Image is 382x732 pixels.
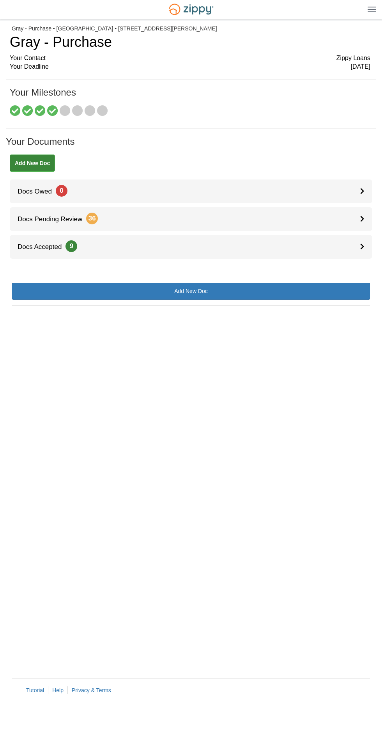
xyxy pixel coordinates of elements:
[56,185,67,197] span: 0
[12,283,370,300] a: Add New Doc
[368,6,376,12] img: Mobile Dropdown Menu
[10,243,77,251] span: Docs Accepted
[65,240,77,252] span: 9
[10,207,372,231] a: Docs Pending Review36
[10,155,55,172] a: Add New Doc
[52,687,64,693] a: Help
[12,25,370,32] div: Gray - Purchase • [GEOGRAPHIC_DATA] • [STREET_ADDRESS][PERSON_NAME]
[351,62,370,71] span: [DATE]
[10,54,370,63] div: Your Contact
[26,687,44,693] a: Tutorial
[10,87,370,105] h1: Your Milestones
[10,179,372,203] a: Docs Owed0
[72,687,111,693] a: Privacy & Terms
[10,215,98,223] span: Docs Pending Review
[336,54,370,63] span: Zippy Loans
[10,188,67,195] span: Docs Owed
[10,34,370,50] h1: Gray - Purchase
[6,137,376,155] h1: Your Documents
[10,235,372,259] a: Docs Accepted9
[86,213,98,224] span: 36
[10,62,370,71] div: Your Deadline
